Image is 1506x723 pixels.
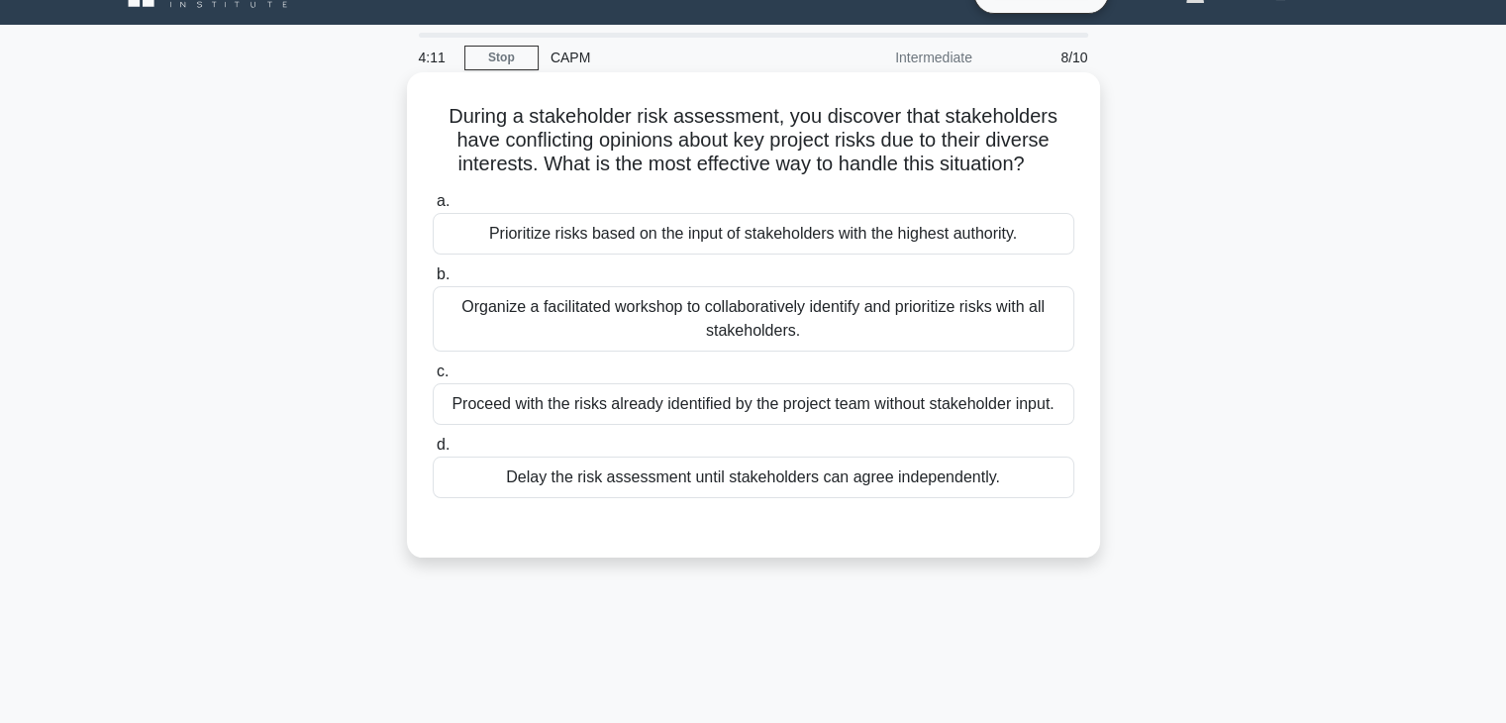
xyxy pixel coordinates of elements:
span: b. [437,265,450,282]
h5: During a stakeholder risk assessment, you discover that stakeholders have conflicting opinions ab... [431,104,1076,177]
div: 8/10 [984,38,1100,77]
span: a. [437,192,450,209]
div: 4:11 [407,38,464,77]
div: Intermediate [811,38,984,77]
div: Organize a facilitated workshop to collaboratively identify and prioritize risks with all stakeho... [433,286,1074,352]
div: Prioritize risks based on the input of stakeholders with the highest authority. [433,213,1074,255]
a: Stop [464,46,539,70]
span: c. [437,362,449,379]
div: Delay the risk assessment until stakeholders can agree independently. [433,457,1074,498]
div: CAPM [539,38,811,77]
span: d. [437,436,450,453]
div: Proceed with the risks already identified by the project team without stakeholder input. [433,383,1074,425]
